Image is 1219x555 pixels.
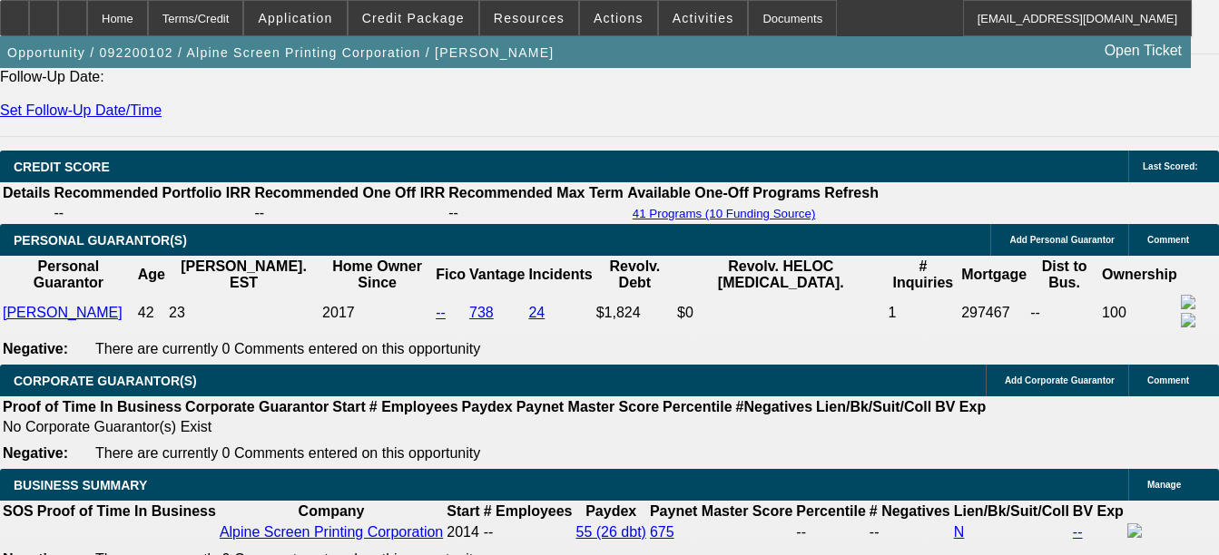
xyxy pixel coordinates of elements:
[1097,35,1189,66] a: Open Ticket
[528,305,545,320] a: 24
[1042,258,1087,290] b: Dist to Bus.
[95,445,480,461] span: There are currently 0 Comments entered on this opportunity
[36,502,217,521] th: Proof of Time In Business
[332,399,365,414] b: Start
[796,503,865,519] b: Percentile
[185,399,329,414] b: Corporate Guarantor
[253,184,446,202] th: Recommended One Off IRR
[676,294,885,332] td: $0
[168,294,319,332] td: 23
[484,524,494,540] span: --
[823,184,880,202] th: Refresh
[137,294,166,332] td: 42
[1181,313,1195,327] img: linkedin-icon.png
[2,502,34,521] th: SOS
[888,294,959,332] td: 1
[299,503,365,519] b: Company
[34,258,103,290] b: Personal Guarantor
[627,206,821,221] button: 41 Programs (10 Funding Source)
[1147,375,1189,385] span: Comment
[3,305,123,320] a: [PERSON_NAME]
[446,522,480,542] td: 2014
[3,445,68,461] b: Negative:
[14,374,197,388] span: CORPORATE GUARANTOR(S)
[576,524,646,540] a: 55 (26 dbt)
[14,233,187,248] span: PERSONAL GUARANTOR(S)
[528,267,592,282] b: Incidents
[494,11,565,25] span: Resources
[436,267,466,282] b: Fico
[53,204,251,222] td: --
[332,258,422,290] b: Home Owner Since
[1073,503,1124,519] b: BV Exp
[960,294,1027,332] td: 297467
[220,524,443,540] a: Alpine Screen Printing Corporation
[954,524,965,540] a: N
[1143,161,1198,171] span: Last Scored:
[870,524,950,540] div: --
[469,267,525,282] b: Vantage
[659,1,748,35] button: Activities
[1181,295,1195,309] img: facebook-icon.png
[1147,235,1189,245] span: Comment
[1073,524,1083,540] a: --
[138,267,165,282] b: Age
[893,258,954,290] b: # Inquiries
[14,160,110,174] span: CREDIT SCORE
[95,341,480,356] span: There are currently 0 Comments entered on this opportunity
[516,399,659,414] b: Paynet Master Score
[1102,267,1177,282] b: Ownership
[796,524,865,540] div: --
[954,503,1069,519] b: Lien/Bk/Suit/Coll
[244,1,346,35] button: Application
[7,45,554,60] span: Opportunity / 092200102 / Alpine Screen Printing Corporation / [PERSON_NAME]
[1101,294,1178,332] td: 100
[322,305,355,320] span: 2017
[673,11,734,25] span: Activities
[2,184,51,202] th: Details
[349,1,478,35] button: Credit Package
[1127,523,1142,538] img: facebook-icon.png
[961,267,1027,282] b: Mortgage
[480,1,578,35] button: Resources
[253,204,446,222] td: --
[14,478,147,492] span: BUSINESS SUMMARY
[469,305,494,320] a: 738
[650,503,792,519] b: Paynet Master Score
[718,258,844,290] b: Revolv. HELOC [MEDICAL_DATA].
[935,399,986,414] b: BV Exp
[595,294,674,332] td: $1,824
[53,184,251,202] th: Recommended Portfolio IRR
[447,184,624,202] th: Recommended Max Term
[580,1,657,35] button: Actions
[610,258,661,290] b: Revolv. Debt
[462,399,513,414] b: Paydex
[447,204,624,222] td: --
[436,305,446,320] a: --
[1029,294,1099,332] td: --
[2,418,994,436] td: No Corporate Guarantor(s) Exist
[484,503,573,519] b: # Employees
[650,524,674,540] a: 675
[3,341,68,356] b: Negative:
[258,11,332,25] span: Application
[1005,375,1115,385] span: Add Corporate Guarantor
[181,258,307,290] b: [PERSON_NAME]. EST
[736,399,813,414] b: #Negatives
[594,11,644,25] span: Actions
[1009,235,1115,245] span: Add Personal Guarantor
[447,503,479,519] b: Start
[663,399,732,414] b: Percentile
[369,399,458,414] b: # Employees
[1147,480,1181,490] span: Manage
[362,11,465,25] span: Credit Package
[2,398,182,416] th: Proof of Time In Business
[585,503,636,519] b: Paydex
[870,503,950,519] b: # Negatives
[816,399,931,414] b: Lien/Bk/Suit/Coll
[626,184,822,202] th: Available One-Off Programs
